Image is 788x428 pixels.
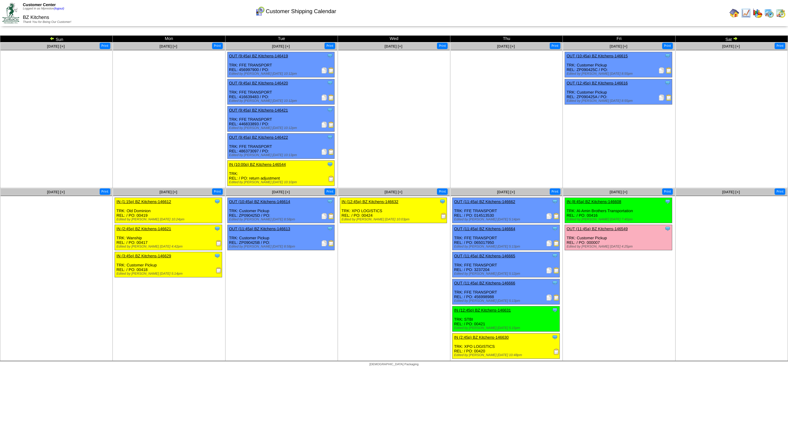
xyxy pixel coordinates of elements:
a: IN (10:00p) BZ Kitchens-146544 [229,162,286,167]
div: TRK: STBI REL: / PO: 00421 [453,306,560,332]
div: TRK: Customer Pickup REL: ZP090425C / PO: [565,52,672,77]
img: Tooltip [327,80,333,86]
div: Edited by [PERSON_NAME] [DATE] 5:12pm [454,272,559,276]
button: Print [775,188,785,195]
img: Tooltip [665,80,671,86]
a: [DATE] [+] [385,190,402,194]
div: Edited by [PERSON_NAME] [DATE] 10:10pm [229,180,335,184]
img: Packing Slip [321,240,327,246]
a: OUT (9:45a) BZ Kitchens-146422 [229,135,288,140]
div: Edited by [PERSON_NAME] [DATE] 10:48pm [454,353,559,357]
a: IN (3:45p) BZ Kitchens-146629 [116,254,171,258]
button: Print [550,188,560,195]
div: Edited by [PERSON_NAME] [DATE] 8:58pm [229,218,335,221]
td: Tue [225,36,338,42]
span: BZ Kitchens [23,15,49,20]
div: TRK: Customer Pickup REL: ZP090425A / PO: [565,79,672,105]
div: Edited by [PERSON_NAME] [DATE] 5:14pm [454,218,559,221]
img: Bill of Lading [553,267,559,273]
img: Tooltip [552,253,558,259]
span: [DATE] [+] [47,44,65,48]
img: Tooltip [327,226,333,232]
a: IN (12:45p) BZ Kitchens-146632 [342,199,398,204]
div: TRK: Al-Amin Brothers Transportation REL: / PO: 00416 [565,198,672,223]
td: Thu [450,36,563,42]
button: Print [775,43,785,49]
a: [DATE] [+] [272,190,290,194]
a: OUT (9:45a) BZ Kitchens-146420 [229,81,288,85]
a: OUT (11:45a) BZ Kitchens-146549 [566,226,628,231]
span: [DATE] [+] [160,44,177,48]
img: Packing Slip [321,122,327,128]
span: Customer Shipping Calendar [266,8,336,15]
img: Bill of Lading [328,122,334,128]
img: graph.gif [753,8,762,18]
div: Edited by [PERSON_NAME] [DATE] 10:12pm [229,99,335,103]
button: Print [325,188,335,195]
img: Tooltip [327,107,333,113]
a: [DATE] [+] [610,190,627,194]
a: OUT (11:45a) BZ Kitchens-146665 [454,254,515,258]
img: Packing Slip [546,213,552,219]
div: TRK: Customer Pickup REL: ZP090425D / PO: [227,198,335,223]
div: Edited by [PERSON_NAME] [DATE] 4:42pm [116,245,222,248]
div: Edited by [PERSON_NAME] [DATE] 10:03pm [342,218,447,221]
div: Edited by [PERSON_NAME] [DATE] 7:40pm [566,218,672,221]
img: ZoRoCo_Logo(Green%26Foil)%20jpg.webp [2,3,19,23]
td: Mon [113,36,225,42]
img: Bill of Lading [328,95,334,101]
span: Thank You for Being Our Customer! [23,20,71,24]
img: Tooltip [214,226,220,232]
img: Bill of Lading [666,95,672,101]
div: TRK: FFE TRANSPORT REL: / PO: 456998988 [453,279,560,305]
td: Sun [0,36,113,42]
div: TRK: XPO LOGISTICS REL: / PO: 00424 [340,198,447,223]
a: [DATE] [+] [160,190,177,194]
img: line_graph.gif [741,8,751,18]
div: TRK: Customer Pickup REL: / PO: 00418 [115,252,222,277]
img: home.gif [729,8,739,18]
img: calendarinout.gif [776,8,786,18]
span: [DATE] [+] [722,190,740,194]
div: Edited by [PERSON_NAME] [DATE] 10:13pm [229,153,335,157]
div: TRK: Customer Pickup REL: ZP090425B / PO: [227,225,335,250]
a: IN (12:45p) BZ Kitchens-146631 [454,308,511,312]
div: Edited by [PERSON_NAME] [DATE] 8:55pm [566,72,672,76]
div: TRK: FFE TRANSPORT REL: / PO: 065017950 [453,225,560,250]
div: TRK: FFE TRANSPORT REL: / PO: 014513530 [453,198,560,223]
a: [DATE] [+] [272,44,290,48]
img: Receiving Document [328,176,334,182]
a: [DATE] [+] [497,44,515,48]
div: Edited by [PERSON_NAME] [DATE] 8:55pm [566,99,672,103]
img: Bill of Lading [666,67,672,73]
img: Tooltip [214,198,220,205]
div: TRK: FFE TRANSPORT REL: 486373097 / PO: [227,134,335,159]
button: Print [212,188,223,195]
button: Print [325,43,335,49]
img: Receiving Document [553,349,559,355]
a: (logout) [54,7,64,10]
button: Print [662,43,673,49]
div: TRK: FFE TRANSPORT REL: 456997900 / PO: [227,52,335,77]
img: Tooltip [552,307,558,313]
button: Print [100,43,110,49]
img: arrowleft.gif [50,36,55,41]
span: Logged in as Mpreston [23,7,64,10]
div: Edited by [PERSON_NAME] [DATE] 10:24pm [116,218,222,221]
a: OUT (11:45a) BZ Kitchens-146664 [454,226,515,231]
a: OUT (9:45a) BZ Kitchens-146419 [229,54,288,58]
a: OUT (10:45a) BZ Kitchens-146614 [229,199,290,204]
td: Sat [675,36,788,42]
img: Packing Slip [321,67,327,73]
span: [DEMOGRAPHIC_DATA] Packaging [369,363,418,366]
img: Tooltip [327,161,333,167]
a: [DATE] [+] [385,44,402,48]
img: Packing Slip [658,95,665,101]
img: Bill of Lading [553,213,559,219]
div: TRK: Old Dominion REL: / PO: 00419 [115,198,222,223]
a: IN (2:45p) BZ Kitchens-146630 [454,335,509,340]
div: Edited by [PERSON_NAME] [DATE] 10:12pm [229,72,335,76]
